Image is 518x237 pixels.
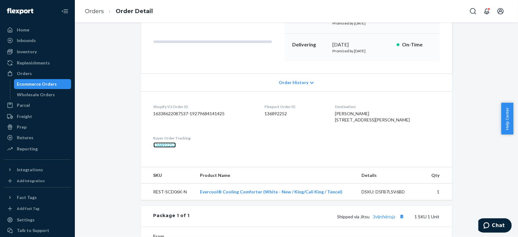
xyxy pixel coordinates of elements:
[4,192,71,202] button: Fast Tags
[85,8,104,15] a: Orders
[17,167,43,173] div: Integrations
[17,135,33,141] div: Returns
[4,36,71,45] a: Inbounds
[17,113,32,120] div: Freight
[4,133,71,143] a: Returns
[4,122,71,132] a: Prep
[153,104,254,109] dt: Shopify V3 Order ID
[14,79,71,89] a: Ecommerce Orders
[4,100,71,110] a: Parcel
[4,144,71,154] a: Reporting
[4,25,71,35] a: Home
[425,184,452,200] td: 1
[333,41,392,48] div: [DATE]
[478,218,512,234] iframe: Opens a widget where you can chat to one of our agents
[200,189,342,194] a: Evercool® Cooling Comforter (White - New / King/Cali King / Tencel)
[59,5,71,17] button: Close Navigation
[264,104,325,109] dt: Flexport Order ID
[153,212,190,220] div: Package 1 of 1
[17,206,39,211] div: Add Fast Tag
[333,48,392,54] p: Promised by [DATE]
[153,135,254,141] dt: Buyer Order Tracking
[17,146,38,152] div: Reporting
[264,111,325,117] dd: 136892252
[190,212,439,220] div: 1 SKU 1 Unit
[17,81,57,87] div: Ecommerce Orders
[141,184,195,200] td: REST-SCD06K-N
[17,178,45,183] div: Add Integration
[337,214,406,219] span: Shipped via Jitsu
[292,41,328,48] p: Delivering
[17,194,37,201] div: Fast Tags
[356,167,425,184] th: Details
[361,189,420,195] div: DSKU: D5FB7LSV6BD
[80,2,158,21] ol: breadcrumbs
[141,167,195,184] th: SKU
[153,111,254,117] dd: 16338622087537-19279684141425
[4,205,71,212] a: Add Fast Tag
[116,8,153,15] a: Order Detail
[17,217,35,223] div: Settings
[4,165,71,175] button: Integrations
[17,124,27,130] div: Prep
[501,103,513,135] button: Help Center
[373,214,395,219] a: 3vljnfxbtsjz
[335,111,410,122] span: [PERSON_NAME] [STREET_ADDRESS][PERSON_NAME]
[17,60,50,66] div: Replenishments
[14,90,71,100] a: Wholesale Orders
[17,70,32,77] div: Orders
[4,111,71,121] a: Freight
[4,225,71,235] button: Talk to Support
[17,102,30,108] div: Parcel
[195,167,356,184] th: Product Name
[17,227,49,234] div: Talk to Support
[7,8,33,14] img: Flexport logo
[153,142,176,148] a: 136892252
[398,212,406,220] button: Copy tracking number
[494,5,507,17] button: Open account menu
[481,5,493,17] button: Open notifications
[425,167,452,184] th: Qty
[4,47,71,57] a: Inventory
[402,41,432,48] p: On-Time
[17,37,36,44] div: Inbounds
[335,104,439,109] dt: Destination
[17,92,55,98] div: Wholesale Orders
[4,177,71,185] a: Add Integration
[17,27,29,33] div: Home
[4,58,71,68] a: Replenishments
[467,5,479,17] button: Open Search Box
[333,21,392,26] p: Promised by [DATE]
[279,79,308,86] span: Order History
[4,215,71,225] a: Settings
[17,49,37,55] div: Inventory
[4,69,71,78] a: Orders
